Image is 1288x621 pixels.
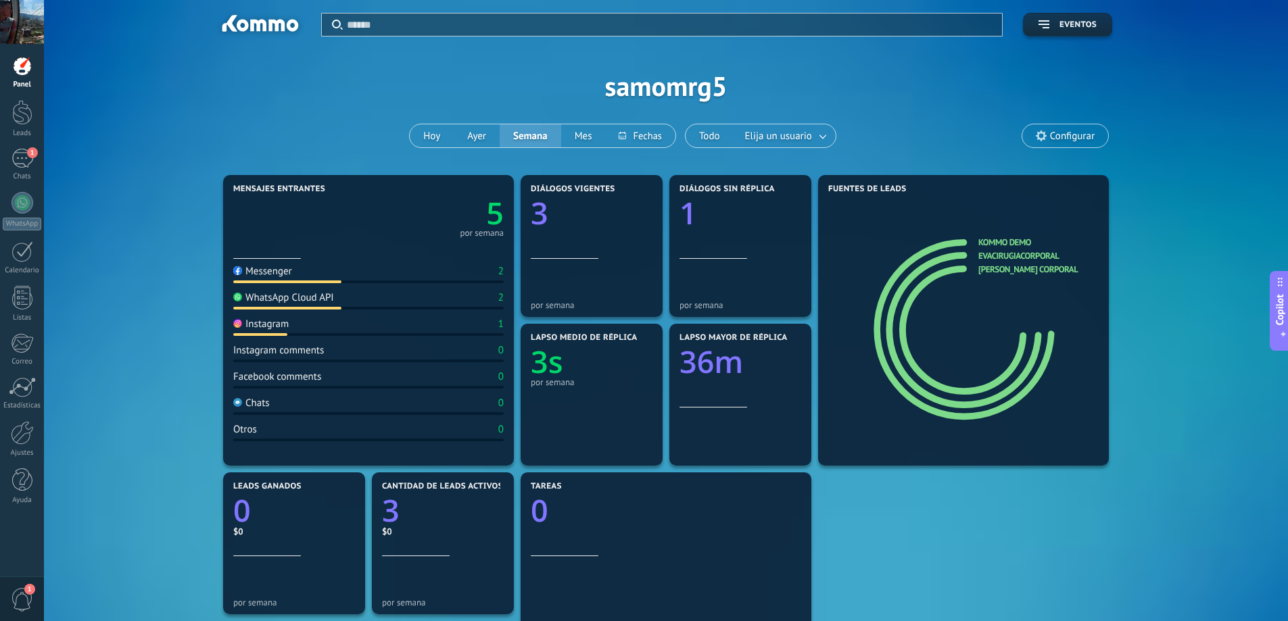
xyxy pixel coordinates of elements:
text: 3 [531,193,548,234]
text: 3 [382,490,400,531]
a: 0 [531,490,801,531]
text: 0 [233,490,251,531]
span: Fuentes de leads [828,184,907,194]
button: Mes [561,124,606,147]
span: Lapso mayor de réplica [679,333,787,343]
a: 0 [233,490,355,531]
div: 2 [498,291,504,304]
span: 1 [24,584,35,595]
span: Eventos [1059,20,1097,30]
button: Todo [686,124,734,147]
div: por semana [531,377,652,387]
a: 3 [382,490,504,531]
div: Ajustes [3,449,42,457]
img: Messenger [233,266,242,275]
div: por semana [679,300,801,310]
div: 0 [498,344,504,357]
span: Diálogos sin réplica [679,184,775,194]
span: Elija un usuario [742,127,815,145]
div: Calendario [3,266,42,275]
div: 1 [498,318,504,330]
div: 2 [498,265,504,278]
div: Otros [233,423,257,436]
div: 0 [498,423,504,436]
div: Correo [3,357,42,366]
a: 36m [679,341,801,382]
img: Chats [233,398,242,407]
div: Ayuda [3,496,42,505]
a: evacirugiacorporal [978,250,1059,262]
div: Messenger [233,265,292,278]
div: por semana [531,300,652,310]
a: [PERSON_NAME] corporal [978,264,1078,275]
span: Configurar [1050,130,1095,142]
span: Lapso medio de réplica [531,333,638,343]
div: Chats [233,397,270,409]
div: WhatsApp Cloud API [233,291,334,304]
div: 0 [498,397,504,409]
span: 1 [27,147,38,158]
button: Elija un usuario [734,124,836,147]
div: Facebook comments [233,370,321,383]
span: Cantidad de leads activos [382,482,503,491]
text: 36m [679,341,743,382]
div: WhatsApp [3,218,41,230]
div: 0 [498,370,504,383]
div: Chats [3,172,42,181]
div: $0 [233,526,355,537]
div: Estadísticas [3,401,42,410]
a: 5 [368,193,504,234]
button: Hoy [410,124,454,147]
text: 3s [531,341,563,382]
img: WhatsApp Cloud API [233,293,242,301]
div: Leads [3,129,42,138]
div: Listas [3,314,42,322]
div: Panel [3,80,42,89]
span: Diálogos vigentes [531,184,615,194]
button: Eventos [1023,13,1112,36]
div: por semana [460,230,504,237]
span: Tareas [531,482,562,491]
button: Semana [500,124,561,147]
img: Instagram [233,319,242,328]
text: 1 [679,193,697,234]
div: Instagram comments [233,344,324,357]
span: Mensajes entrantes [233,184,325,194]
text: 5 [486,193,504,234]
button: Fechas [605,124,675,147]
span: Copilot [1273,294,1287,325]
div: $0 [382,526,504,537]
text: 0 [531,490,548,531]
a: Kommo Demo [978,237,1031,248]
div: por semana [382,597,504,607]
div: Instagram [233,318,289,330]
div: por semana [233,597,355,607]
span: Leads ganados [233,482,302,491]
button: Ayer [454,124,500,147]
